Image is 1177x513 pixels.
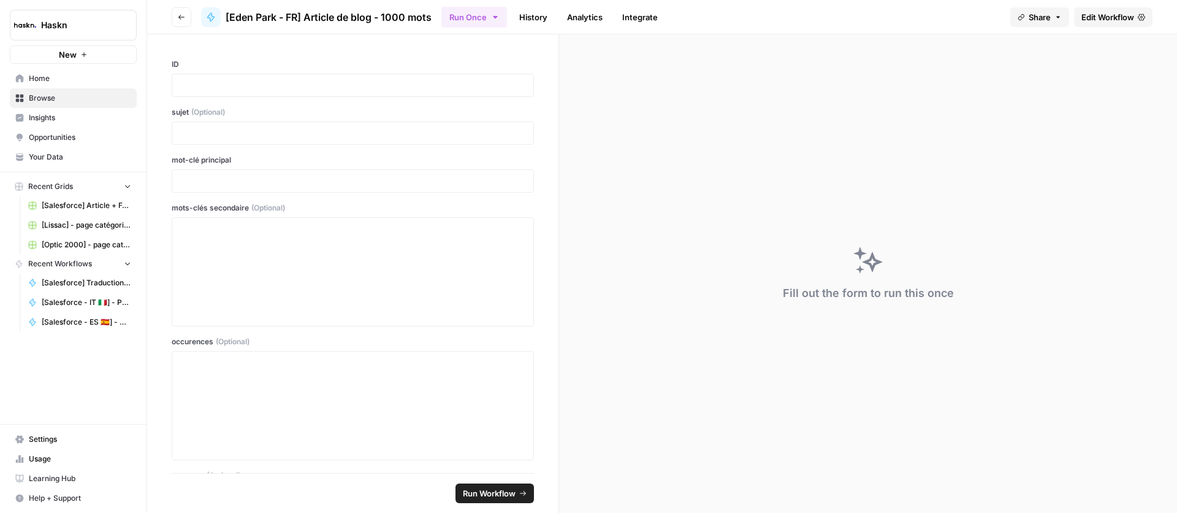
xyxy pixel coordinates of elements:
span: Your Data [29,152,131,163]
a: Settings [10,430,137,449]
a: History [512,7,555,27]
label: mot-clé principal [172,155,534,166]
a: Your Data [10,147,137,167]
label: structure [172,470,534,481]
a: Usage [10,449,137,469]
span: (Optional) [207,470,240,481]
button: Run Workflow [455,484,534,503]
span: Recent Workflows [28,258,92,269]
a: [Salesforce] Article + FAQ + Posts RS / Opti [23,196,137,215]
span: (Optional) [251,202,285,214]
a: Analytics [560,7,610,27]
span: Recent Grids [28,181,73,192]
label: occurences [172,336,534,347]
label: mots-clés secondaire [172,202,534,214]
span: Opportunities [29,132,131,143]
span: [Salesforce - IT 🇮🇹] - Page glossaire + FAQ + Post RS [42,297,131,308]
span: Browse [29,93,131,104]
button: Recent Grids [10,177,137,196]
span: Usage [29,453,131,465]
a: Learning Hub [10,469,137,488]
span: Share [1029,11,1051,23]
a: Integrate [615,7,665,27]
span: [Salesforce] Article + FAQ + Posts RS / Opti [42,200,131,211]
a: [Salesforce - IT 🇮🇹] - Page glossaire + FAQ + Post RS [23,293,137,312]
span: Learning Hub [29,473,131,484]
span: [Salesforce] Traduction optimisation + FAQ + Post RS [42,277,131,288]
span: (Optional) [216,336,249,347]
span: [Optic 2000] - page catégorie + article de blog [42,239,131,250]
a: Browse [10,88,137,108]
span: Haskn [41,19,115,31]
button: Share [1010,7,1069,27]
span: [Lissac] - page catégorie - 300 à 800 mots [42,220,131,231]
a: [Lissac] - page catégorie - 300 à 800 mots [23,215,137,235]
span: (Optional) [191,107,225,118]
label: sujet [172,107,534,118]
span: Settings [29,434,131,445]
label: ID [172,59,534,70]
span: Run Workflow [463,487,516,499]
a: [Eden Park - FR] Article de blog - 1000 mots [201,7,432,27]
a: Home [10,69,137,88]
div: Fill out the form to run this once [783,285,954,302]
a: [Salesforce - ES 🇪🇸] - Optimisation + FAQ + Post RS [23,312,137,332]
a: Opportunities [10,128,137,147]
span: Home [29,73,131,84]
span: New [59,48,77,61]
span: Edit Workflow [1081,11,1134,23]
button: Run Once [441,7,507,28]
button: New [10,45,137,64]
button: Workspace: Haskn [10,10,137,40]
button: Recent Workflows [10,255,137,273]
span: Help + Support [29,493,131,504]
a: Insights [10,108,137,128]
a: [Optic 2000] - page catégorie + article de blog [23,235,137,255]
a: [Salesforce] Traduction optimisation + FAQ + Post RS [23,273,137,293]
button: Help + Support [10,488,137,508]
span: [Eden Park - FR] Article de blog - 1000 mots [226,10,432,25]
a: Edit Workflow [1074,7,1152,27]
span: Insights [29,112,131,123]
img: Haskn Logo [14,14,36,36]
span: [Salesforce - ES 🇪🇸] - Optimisation + FAQ + Post RS [42,317,131,328]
